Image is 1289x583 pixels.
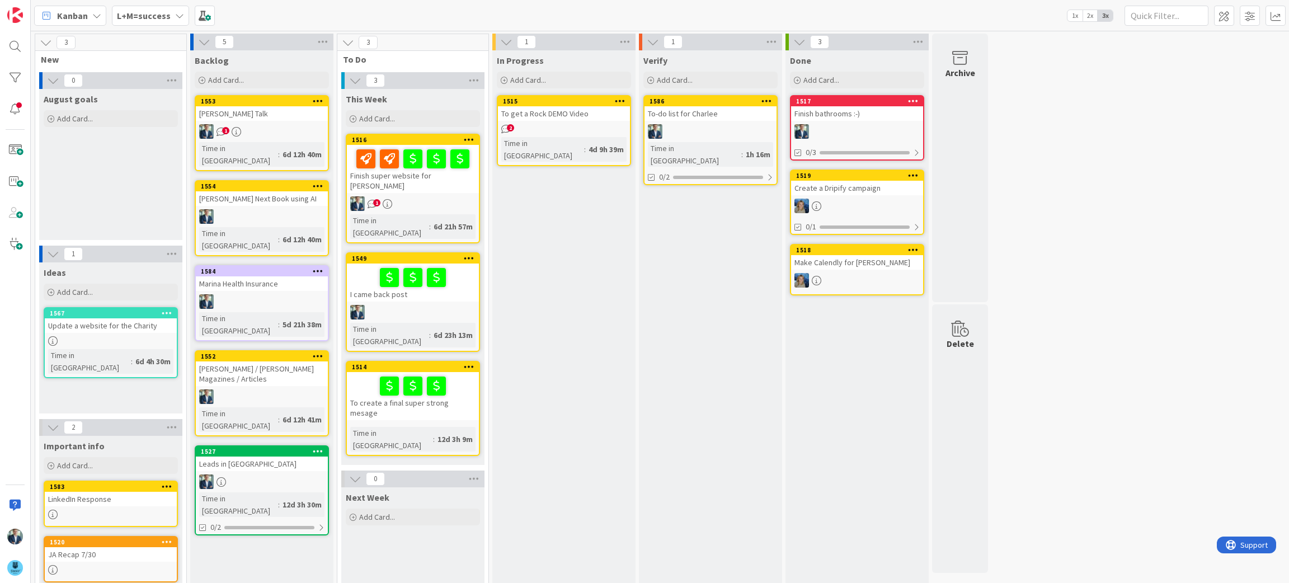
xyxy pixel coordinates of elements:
span: : [584,143,586,156]
div: Delete [947,337,974,350]
div: Time in [GEOGRAPHIC_DATA] [199,227,278,252]
div: Time in [GEOGRAPHIC_DATA] [350,214,429,239]
div: MA [791,273,923,288]
div: LB [196,474,328,489]
div: [PERSON_NAME] / [PERSON_NAME] Magazines / Articles [196,361,328,386]
span: 3 [810,35,829,49]
div: 5d 21h 38m [280,318,324,331]
div: 1549I came back post [347,253,479,302]
div: Time in [GEOGRAPHIC_DATA] [501,137,584,162]
span: This Week [346,93,387,105]
div: Time in [GEOGRAPHIC_DATA] [199,312,278,337]
div: Finish super website for [PERSON_NAME] [347,145,479,193]
div: 1554 [196,181,328,191]
div: 1517Finish bathrooms :-) [791,96,923,121]
b: L+M=success [117,10,171,21]
div: Time in [GEOGRAPHIC_DATA] [648,142,741,167]
div: 1586To-do list for Charlee [644,96,777,121]
div: 1520 [50,538,177,546]
div: [PERSON_NAME] Next Book using AI [196,191,328,206]
img: LB [350,305,365,319]
div: 1554 [201,182,328,190]
div: 1554[PERSON_NAME] Next Book using AI [196,181,328,206]
div: To create a final super strong mesage [347,372,479,420]
a: 1584Marina Health InsuranceLBTime in [GEOGRAPHIC_DATA]:5d 21h 38m [195,265,329,341]
div: 1515 [503,97,630,105]
span: 0/2 [659,171,670,183]
div: To get a Rock DEMO Video [498,106,630,121]
span: 0/2 [210,521,221,533]
div: To-do list for Charlee [644,106,777,121]
div: 1520JA Recap 7/30 [45,537,177,562]
a: 1517Finish bathrooms :-)LB0/3 [790,95,924,161]
span: 1 [664,35,683,49]
img: LB [794,124,809,139]
div: 1517 [796,97,923,105]
div: Finish bathrooms :-) [791,106,923,121]
div: 1519 [796,172,923,180]
div: 1516 [352,136,479,144]
div: 1514 [347,362,479,372]
div: 1527 [196,446,328,457]
img: MA [794,273,809,288]
span: Add Card... [57,114,93,124]
a: 1553[PERSON_NAME] TalkLBTime in [GEOGRAPHIC_DATA]:6d 12h 40m [195,95,329,171]
div: 1583 [50,483,177,491]
span: 0/3 [806,147,816,158]
div: 1549 [352,255,479,262]
span: New [41,54,172,65]
div: Leads in [GEOGRAPHIC_DATA] [196,457,328,471]
div: 1518 [791,245,923,255]
div: Time in [GEOGRAPHIC_DATA] [48,349,131,374]
img: LB [7,529,23,544]
div: 6d 12h 40m [280,148,324,161]
div: 6d 12h 40m [280,233,324,246]
div: 6d 23h 13m [431,329,476,341]
div: LB [347,305,479,319]
span: Add Card... [657,75,693,85]
div: 1583 [45,482,177,492]
div: LinkedIn Response [45,492,177,506]
div: Archive [945,66,975,79]
input: Quick Filter... [1125,6,1208,26]
a: 1552[PERSON_NAME] / [PERSON_NAME] Magazines / ArticlesLBTime in [GEOGRAPHIC_DATA]:6d 12h 41m [195,350,329,436]
span: Add Card... [208,75,244,85]
span: Done [790,55,811,66]
div: 1553 [201,97,328,105]
div: 1549 [347,253,479,264]
span: 0 [366,472,385,486]
a: 1518Make Calendly for [PERSON_NAME]MA [790,244,924,295]
div: 1518 [796,246,923,254]
span: 0/1 [806,221,816,233]
span: 3x [1098,10,1113,21]
img: MA [794,199,809,213]
a: 1527Leads in [GEOGRAPHIC_DATA]LBTime in [GEOGRAPHIC_DATA]:12d 3h 30m0/2 [195,445,329,535]
a: 1554[PERSON_NAME] Next Book using AILBTime in [GEOGRAPHIC_DATA]:6d 12h 40m [195,180,329,256]
div: Marina Health Insurance [196,276,328,291]
span: 3 [359,36,378,49]
span: 1x [1067,10,1083,21]
span: 0 [64,74,83,87]
div: 1515To get a Rock DEMO Video [498,96,630,121]
span: : [131,355,133,368]
div: 1527 [201,448,328,455]
a: 1519Create a Dripify campaignMA0/1 [790,170,924,235]
span: : [433,433,435,445]
span: 1 [222,127,229,134]
div: 12d 3h 9m [435,433,476,445]
div: 6d 21h 57m [431,220,476,233]
span: Next Week [346,492,389,503]
img: LB [350,196,365,211]
span: 1 [373,199,380,206]
span: : [278,148,280,161]
div: 6d 4h 30m [133,355,173,368]
div: 1586 [650,97,777,105]
a: 1520JA Recap 7/30 [44,536,178,582]
div: 1553 [196,96,328,106]
span: 3 [57,36,76,49]
span: Support [23,2,51,15]
span: 2 [64,421,83,434]
div: 1567 [50,309,177,317]
div: Update a website for the Charity [45,318,177,333]
div: Create a Dripify campaign [791,181,923,195]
